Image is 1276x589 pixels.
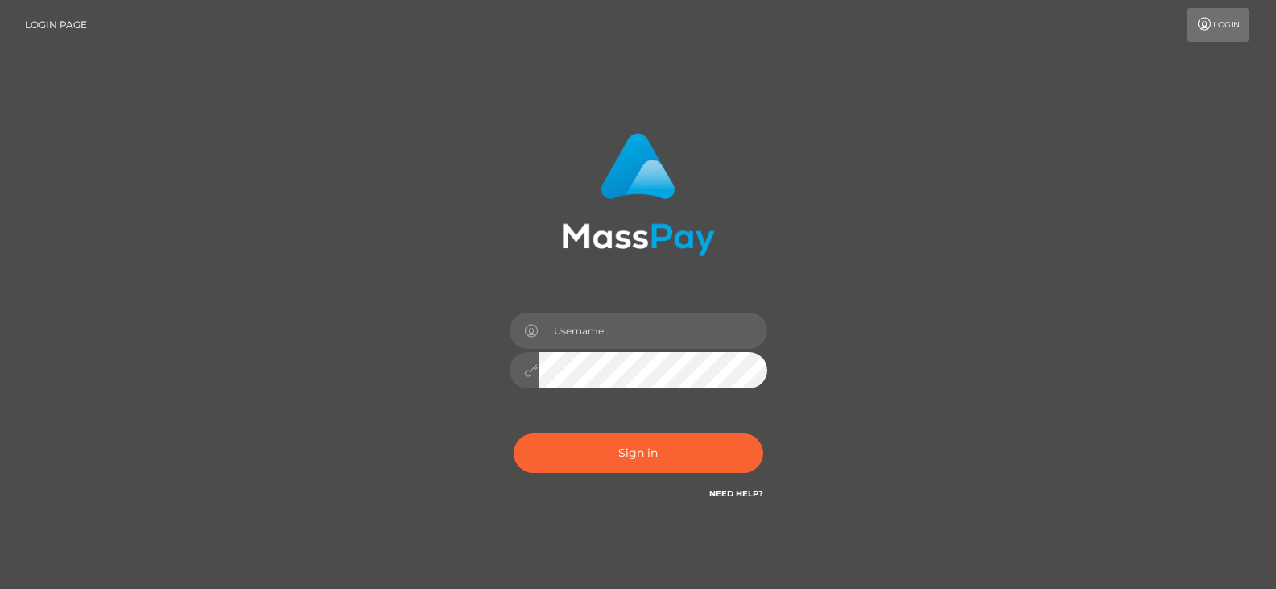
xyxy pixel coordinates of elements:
[562,133,715,256] img: MassPay Login
[25,8,87,42] a: Login Page
[709,488,763,499] a: Need Help?
[514,433,763,473] button: Sign in
[1187,8,1249,42] a: Login
[539,313,767,349] input: Username...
